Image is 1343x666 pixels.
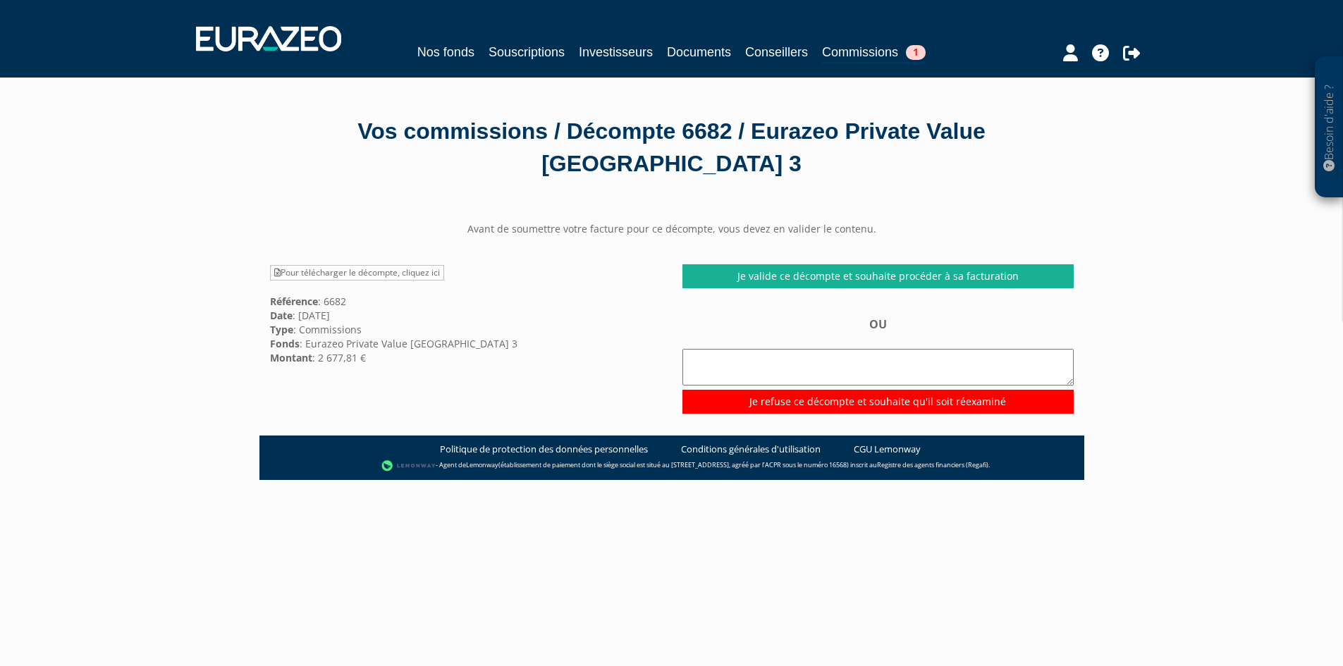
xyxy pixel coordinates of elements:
a: Registre des agents financiers (Regafi) [877,460,988,469]
div: Vos commissions / Décompte 6682 / Eurazeo Private Value [GEOGRAPHIC_DATA] 3 [270,116,1074,180]
span: 1 [906,45,926,60]
strong: Type [270,323,293,336]
div: - Agent de (établissement de paiement dont le siège social est situé au [STREET_ADDRESS], agréé p... [274,459,1070,473]
a: Documents [667,42,731,62]
a: CGU Lemonway [854,443,921,456]
a: Souscriptions [489,42,565,62]
a: Nos fonds [417,42,474,62]
div: : 6682 : [DATE] : Commissions : Eurazeo Private Value [GEOGRAPHIC_DATA] 3 : 2 677,81 € [259,264,672,364]
a: Politique de protection des données personnelles [440,443,648,456]
strong: Date [270,309,293,322]
div: OU [682,316,1074,413]
a: Investisseurs [579,42,653,62]
a: Lemonway [466,460,498,469]
strong: Fonds [270,337,300,350]
a: Commissions1 [822,42,926,64]
center: Avant de soumettre votre facture pour ce décompte, vous devez en valider le contenu. [259,222,1084,236]
input: Je refuse ce décompte et souhaite qu'il soit réexaminé [682,390,1074,414]
a: Conditions générales d'utilisation [681,443,821,456]
a: Pour télécharger le décompte, cliquez ici [270,265,444,280]
strong: Montant [270,351,312,364]
img: logo-lemonway.png [381,459,436,473]
a: Conseillers [745,42,808,62]
a: Je valide ce décompte et souhaite procéder à sa facturation [682,264,1074,288]
img: 1732889491-logotype_eurazeo_blanc_rvb.png [196,26,341,51]
strong: Référence [270,295,318,308]
p: Besoin d'aide ? [1321,64,1337,191]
